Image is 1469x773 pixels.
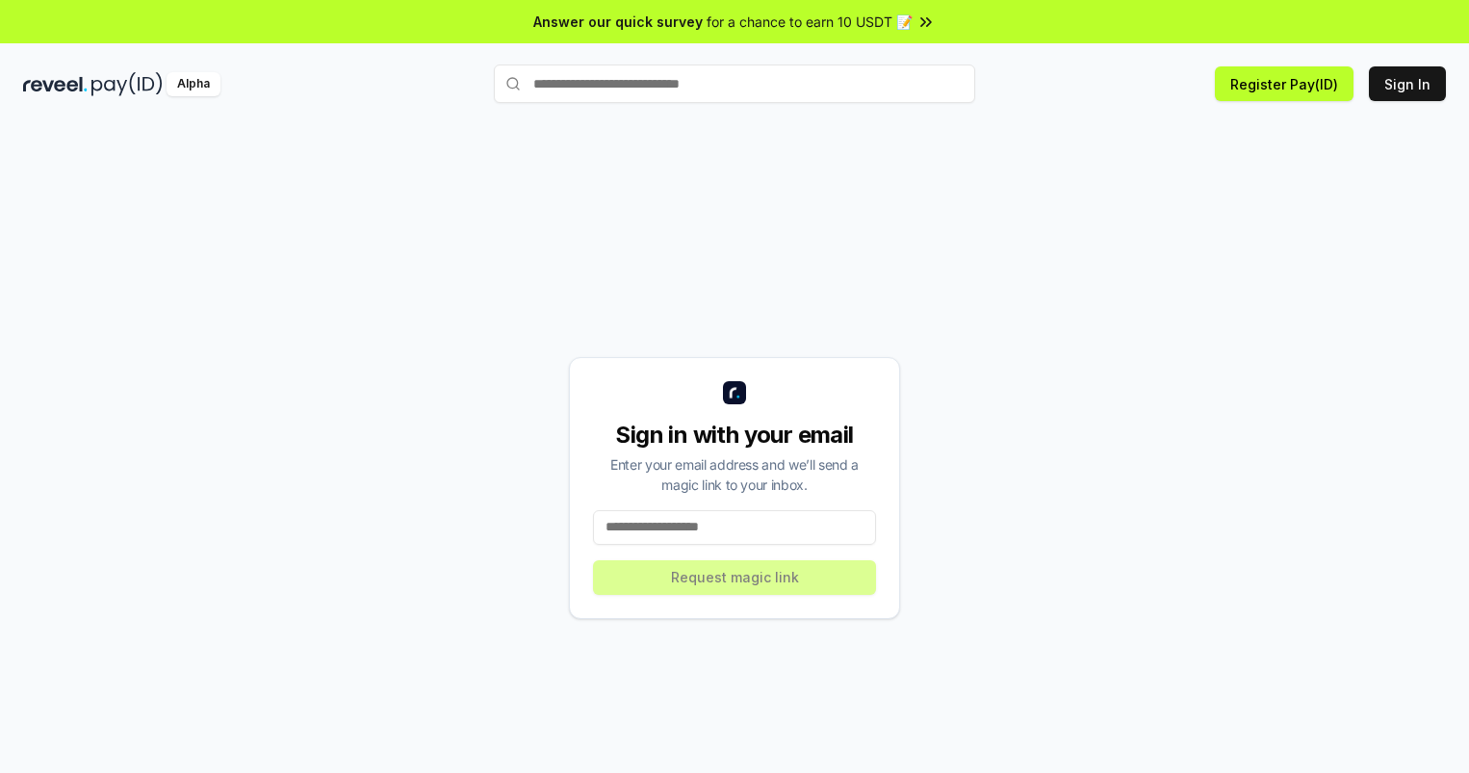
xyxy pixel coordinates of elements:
button: Register Pay(ID) [1215,66,1353,101]
div: Alpha [167,72,220,96]
img: reveel_dark [23,72,88,96]
img: logo_small [723,381,746,404]
img: pay_id [91,72,163,96]
div: Sign in with your email [593,420,876,451]
button: Sign In [1369,66,1446,101]
div: Enter your email address and we’ll send a magic link to your inbox. [593,454,876,495]
span: for a chance to earn 10 USDT 📝 [707,12,913,32]
span: Answer our quick survey [533,12,703,32]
